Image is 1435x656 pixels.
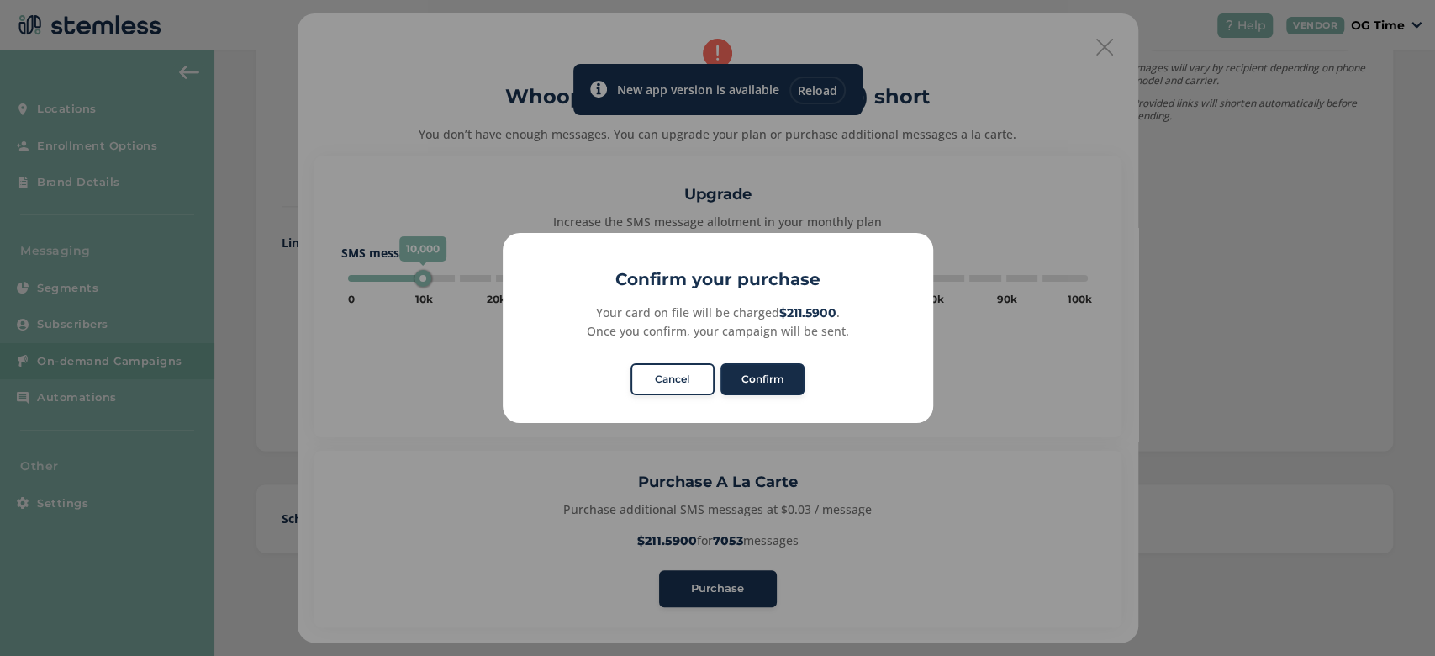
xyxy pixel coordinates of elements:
button: Cancel [630,363,715,395]
strong: $211.5900 [779,305,836,320]
button: Confirm [720,363,805,395]
h2: Confirm your purchase [503,267,933,292]
iframe: Chat Widget [1351,575,1435,656]
div: Your card on file will be charged . Once you confirm, your campaign will be sent. [521,304,914,340]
